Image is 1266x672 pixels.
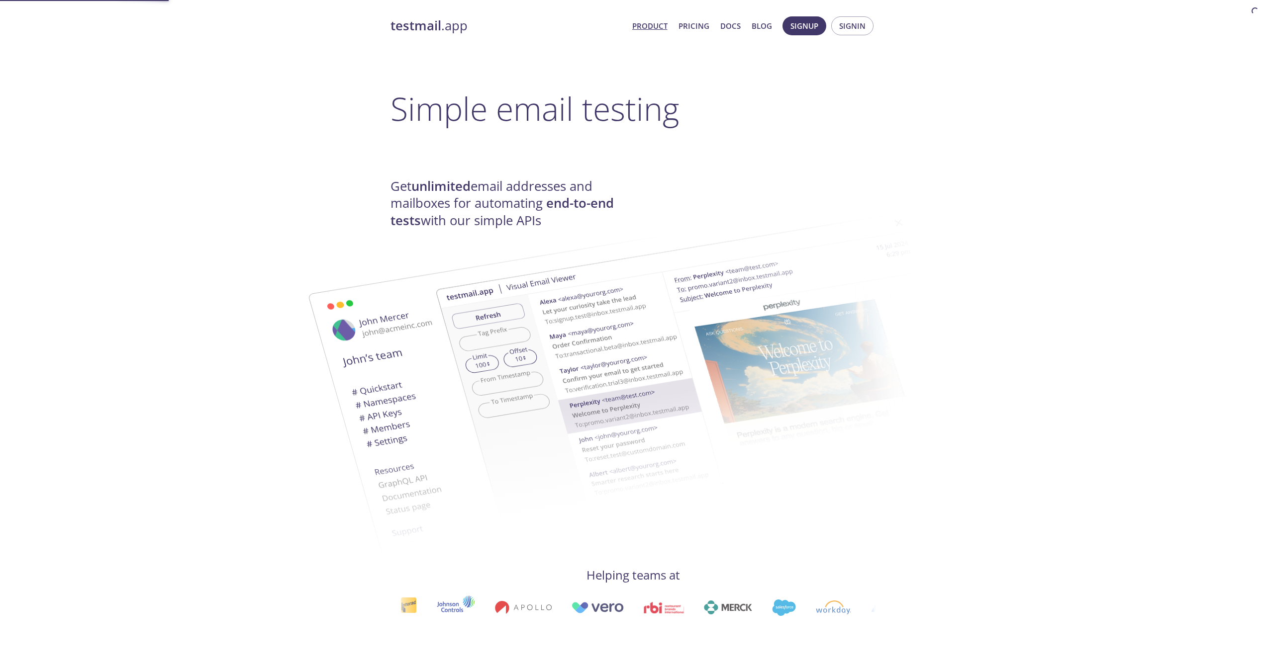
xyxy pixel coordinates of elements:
[831,16,874,35] button: Signin
[752,19,772,32] a: Blog
[390,17,624,34] a: testmail.app
[782,16,826,35] button: Signup
[390,567,876,583] h4: Helping teams at
[390,194,614,229] strong: end-to-end tests
[390,89,876,128] h1: Simple email testing
[703,600,739,614] img: workday
[842,602,869,613] img: pbs
[659,599,683,616] img: salesforce
[459,602,511,613] img: vero
[271,230,808,567] img: testmail-email-viewer
[720,19,741,32] a: Docs
[790,19,818,32] span: Signup
[759,600,822,614] img: atlassian
[411,177,471,195] strong: unlimited
[390,17,441,34] strong: testmail
[382,600,439,614] img: apollo
[679,19,709,32] a: Pricing
[390,178,633,229] h4: Get email addresses and mailboxes for automating with our simple APIs
[591,600,639,614] img: merck
[435,198,973,534] img: testmail-email-viewer
[632,19,668,32] a: Product
[839,19,866,32] span: Signin
[531,602,572,613] img: rbi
